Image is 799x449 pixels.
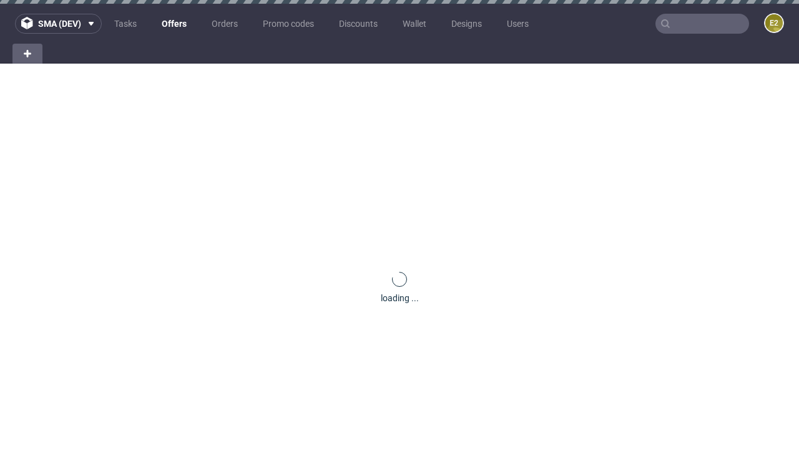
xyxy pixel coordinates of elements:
span: sma (dev) [38,19,81,28]
div: loading ... [381,292,419,304]
a: Orders [204,14,245,34]
a: Wallet [395,14,434,34]
a: Designs [444,14,489,34]
button: sma (dev) [15,14,102,34]
a: Tasks [107,14,144,34]
a: Promo codes [255,14,321,34]
a: Users [499,14,536,34]
figcaption: e2 [765,14,783,32]
a: Discounts [331,14,385,34]
a: Offers [154,14,194,34]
